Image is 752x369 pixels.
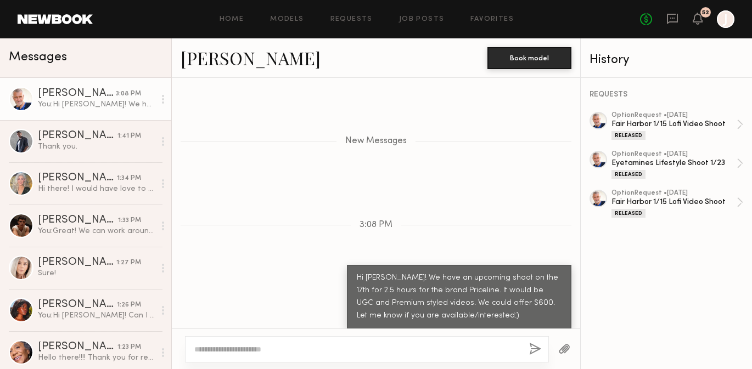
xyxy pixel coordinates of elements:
div: You: Hi [PERSON_NAME]! We have an upcoming shoot on the 17th for 2.5 hours for the brand Pricelin... [38,99,155,110]
div: option Request • [DATE] [611,151,737,158]
div: [PERSON_NAME] [38,130,117,141]
div: REQUESTS [590,91,743,99]
a: Requests [330,16,373,23]
div: Fair Harbor 1/15 Lofi Video Shoot [611,119,737,129]
div: Released [611,209,646,218]
a: optionRequest •[DATE]Fair Harbor 1/15 Lofi Video ShootReleased [611,112,743,140]
button: Book model [487,47,571,69]
a: Home [220,16,244,23]
div: Fair Harbor 1/15 Lofi Video Shoot [611,197,737,207]
div: 52 [702,10,709,16]
div: 1:34 PM [117,173,141,184]
div: 1:26 PM [117,300,141,310]
span: 3:08 PM [360,220,392,230]
div: 1:23 PM [117,342,141,353]
div: You: Great! We can work around your schedule since it’s only a 2.5-hour booking between 9 to 5. I... [38,226,155,236]
div: [PERSON_NAME] [38,173,117,184]
div: Thank you. [38,141,155,152]
span: New Messages [345,137,407,146]
div: [PERSON_NAME] [38,88,116,99]
div: History [590,54,743,66]
div: 1:41 PM [117,131,141,141]
a: Models [270,16,304,23]
a: Book model [487,53,571,62]
div: Sure! [38,268,155,279]
a: optionRequest •[DATE]Fair Harbor 1/15 Lofi Video ShootReleased [611,190,743,218]
div: option Request • [DATE] [611,190,737,197]
div: [PERSON_NAME] [38,299,117,310]
div: [PERSON_NAME] [38,342,117,353]
span: Messages [9,51,67,64]
div: Hi [PERSON_NAME]! We have an upcoming shoot on the 17th for 2.5 hours for the brand Priceline. It... [357,272,562,322]
a: [PERSON_NAME] [181,46,321,70]
div: [PERSON_NAME] [38,257,116,268]
div: Released [611,170,646,179]
div: [PERSON_NAME] [38,215,118,226]
a: optionRequest •[DATE]Eyetamines Lifestyle Shoot 1/23Released [611,151,743,179]
div: 1:27 PM [116,258,141,268]
div: Eyetamines Lifestyle Shoot 1/23 [611,158,737,168]
div: 3:08 PM [116,89,141,99]
a: Favorites [470,16,514,23]
div: Hi there! I would have love to take this job, I fly out on the 18 to [GEOGRAPHIC_DATA], Comeback ... [38,184,155,194]
div: Released [611,131,646,140]
div: 1:33 PM [118,215,141,226]
div: option Request • [DATE] [611,112,737,119]
a: Job Posts [399,16,445,23]
div: Hello there!!!! Thank you for reaching out. I am just double checking as I have a project that is... [38,353,155,363]
a: J [717,10,734,28]
div: You: Hi [PERSON_NAME]! Can I put you on hold for the 19th? You are out stop choice but just runni... [38,310,155,321]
